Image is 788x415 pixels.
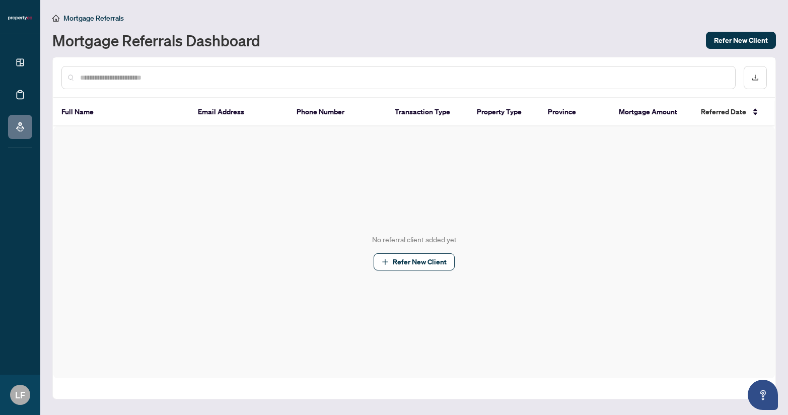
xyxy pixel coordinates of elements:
[8,15,32,21] img: logo
[52,32,260,48] h1: Mortgage Referrals Dashboard
[15,388,25,402] span: LF
[374,253,455,270] button: Refer New Client
[382,258,389,265] span: plus
[693,98,775,126] th: Referred Date
[748,380,778,410] button: Open asap
[372,234,457,245] div: No referral client added yet
[540,98,611,126] th: Province
[469,98,540,126] th: Property Type
[190,98,288,126] th: Email Address
[63,14,124,23] span: Mortgage Referrals
[752,74,759,81] span: download
[52,15,59,22] span: home
[744,66,767,89] button: download
[387,98,469,126] th: Transaction Type
[714,32,768,48] span: Refer New Client
[611,98,693,126] th: Mortgage Amount
[393,254,447,270] span: Refer New Client
[289,98,387,126] th: Phone Number
[706,32,776,49] button: Refer New Client
[701,106,746,117] span: Referred Date
[53,98,190,126] th: Full Name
